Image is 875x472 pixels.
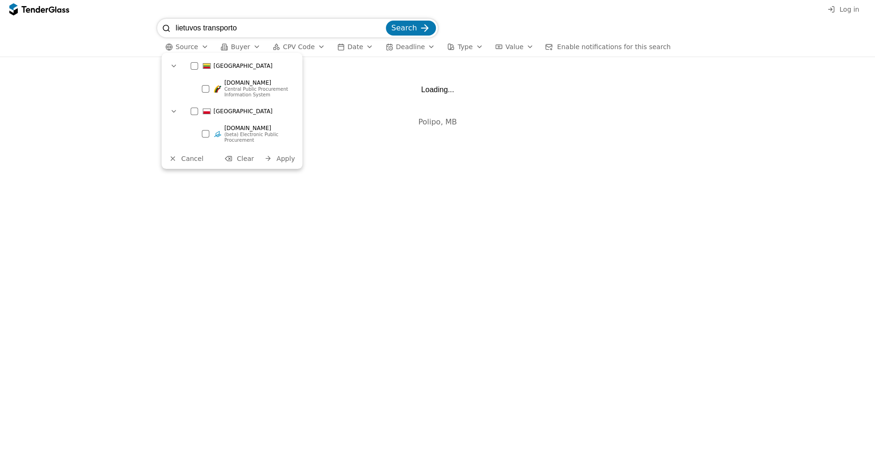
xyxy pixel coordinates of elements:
[396,43,425,51] span: Deadline
[214,63,273,69] span: [GEOGRAPHIC_DATA]
[176,19,384,37] input: Search tenders...
[347,43,363,51] span: Date
[269,41,329,53] button: CPV Code
[382,41,439,53] button: Deadline
[222,153,257,165] button: Clear
[283,43,315,51] span: CPV Code
[542,41,673,53] button: Enable notifications for this search
[418,117,457,126] span: Polipo, MB
[261,153,298,165] button: Apply
[176,43,198,51] span: Source
[443,41,486,53] button: Type
[224,132,280,143] span: (beta) Electronic Public Procurement
[166,153,206,165] button: Cancel
[217,41,264,53] button: Buyer
[839,6,859,13] span: Log in
[214,108,273,115] span: [GEOGRAPHIC_DATA]
[224,80,271,86] span: [DOMAIN_NAME]
[276,155,295,162] span: Apply
[224,125,271,131] span: [DOMAIN_NAME]
[457,43,472,51] span: Type
[506,43,523,51] span: Value
[224,87,289,97] span: Central Public Procurement Information System
[181,155,203,162] span: Cancel
[237,155,254,162] span: Clear
[421,85,454,94] div: Loading...
[333,41,377,53] button: Date
[391,23,417,32] span: Search
[231,43,250,51] span: Buyer
[162,41,212,53] button: Source
[557,43,671,51] span: Enable notifications for this search
[386,21,436,36] button: Search
[824,4,862,15] button: Log in
[492,41,537,53] button: Value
